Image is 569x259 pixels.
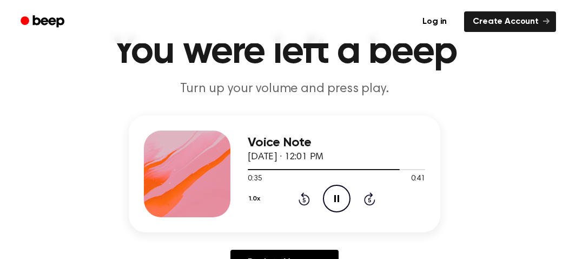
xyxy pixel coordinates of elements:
[464,11,556,32] a: Create Account
[77,80,492,98] p: Turn up your volume and press play.
[248,173,262,185] span: 0:35
[411,173,425,185] span: 0:41
[412,9,458,34] a: Log in
[248,135,425,150] h3: Voice Note
[13,33,556,72] h1: You were left a beep
[13,11,74,33] a: Beep
[248,152,323,162] span: [DATE] · 12:01 PM
[248,190,264,208] button: 1.0x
